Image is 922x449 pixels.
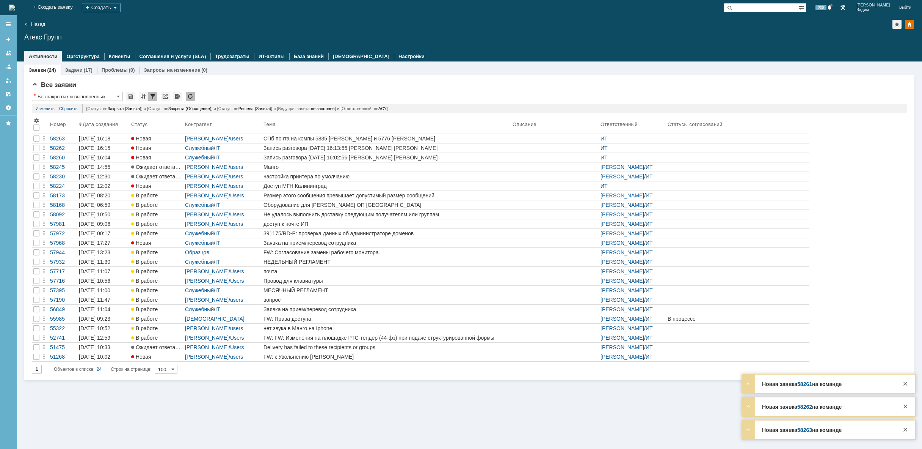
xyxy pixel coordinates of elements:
a: 58263 [49,134,77,143]
span: Новая [131,240,151,246]
a: users [230,173,243,180]
a: IT [215,202,220,208]
a: [PERSON_NAME] [601,316,644,322]
a: [DATE] 14:55 [77,162,130,172]
div: Фильтрация... [148,92,157,101]
a: [PERSON_NAME] [601,249,644,255]
a: IT [215,154,220,161]
a: Задачи [65,67,83,73]
a: [DATE] 12:30 [77,172,130,181]
span: В работе [131,202,158,208]
span: В работе [131,192,158,199]
a: ИТ [646,173,653,180]
a: В работе [130,286,183,295]
div: Размер этого сообщения превышает допустимый размер сообщений [263,192,510,199]
a: [DATE] 11:07 [77,267,130,276]
div: Скопировать ссылку на список [161,92,170,101]
span: В работе [131,268,158,274]
a: ИТ [646,316,653,322]
a: Заявка на прием/перевод сотрудника [262,305,511,314]
a: Перейти на домашнюю страницу [9,5,15,11]
a: IT [215,230,220,236]
div: [DATE] 11:04 [79,306,110,312]
div: [DATE] 16:15 [79,145,110,151]
a: users [230,135,243,142]
a: [PERSON_NAME] [601,230,644,236]
div: Запись разговора [DATE] 16:13:55 [PERSON_NAME] [PERSON_NAME] [263,145,510,151]
div: [DATE] 11:00 [79,287,110,293]
div: Сохранить вид [126,92,135,101]
div: Статус [131,121,148,127]
div: [DATE] 10:52 [79,325,110,331]
div: [DATE] 17:27 [79,240,110,246]
span: Ожидает ответа контрагента [131,164,206,170]
th: Дата создания [77,116,130,134]
a: В работе [130,267,183,276]
a: 57395 [49,286,77,295]
div: вопрос [263,297,510,303]
div: [DATE] 00:17 [79,230,110,236]
a: 55322 [49,324,77,333]
a: FW: FW: Изменения на площадке РТС-тендер (44-фз) при подаче структурированной формы заявки [262,333,511,342]
a: IT [215,306,220,312]
div: Заявка на прием/перевод сотрудника [263,306,510,312]
a: Users [230,192,244,199]
span: Новая [131,145,151,151]
a: Создать заявку [2,33,14,46]
div: [DATE] 16:18 [79,135,110,142]
span: В работе [131,211,158,217]
div: Доступ МГН Калининград [263,183,510,189]
div: [DATE] 11:07 [79,268,110,274]
div: НЕДЕЛЬНЫЙ РЕГЛАМЕНТ [263,259,510,265]
a: В работе [130,210,183,219]
a: [DATE] 11:30 [77,257,130,266]
a: Мои согласования [2,88,14,100]
a: Активности [29,54,57,59]
a: [DATE] 11:00 [77,286,130,295]
a: 391175/RD-P: проверка данных об администраторе доменов [262,229,511,238]
a: Трудозатраты [215,54,249,59]
a: Users [230,278,244,284]
div: 58224 [50,183,76,189]
div: [DATE] 10:56 [79,278,110,284]
div: [DATE] 10:50 [79,211,110,217]
a: Служебный [185,154,214,161]
a: вопрос [262,295,511,304]
a: [DATE] 10:56 [77,276,130,285]
div: Добавить в избранное [892,20,902,29]
div: [DATE] 08:20 [79,192,110,199]
a: [DATE] 17:27 [77,238,130,247]
span: В работе [131,316,158,322]
a: ИТ [646,325,653,331]
div: 57944 [50,249,76,255]
div: 391175/RD-P: проверка данных об администраторе доменов [263,230,510,236]
a: [DEMOGRAPHIC_DATA] [333,54,389,59]
a: Заявки [29,67,46,73]
a: Служебный [185,259,214,265]
a: Изменить [36,104,55,113]
th: Статус [130,116,183,134]
div: В процессе [668,316,808,322]
div: Сортировка... [139,92,148,101]
div: Дата создания [83,121,119,127]
div: FW: Права доступа. [263,316,510,322]
a: [PERSON_NAME] [601,211,644,217]
a: [PERSON_NAME] [601,297,644,303]
div: Ответственный [601,121,639,127]
span: Новая [131,154,151,161]
a: users [230,164,243,170]
a: [DATE] 11:47 [77,295,130,304]
div: FW: Согласование замены рабочего монитора. [263,249,510,255]
a: Назад [31,21,45,27]
a: доступ к почте ИП [262,219,511,228]
a: Служебный [185,145,214,151]
a: Оргструктура [66,54,99,59]
a: [PERSON_NAME] [185,192,229,199]
a: 58224 [49,181,77,191]
a: Служебный [185,287,214,293]
a: Размер этого сообщения превышает допустимый размер сообщений [262,191,511,200]
a: Образцов [PERSON_NAME] [185,249,229,262]
div: 57717 [50,268,76,274]
div: Создать [82,3,121,12]
a: Новая [130,181,183,191]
